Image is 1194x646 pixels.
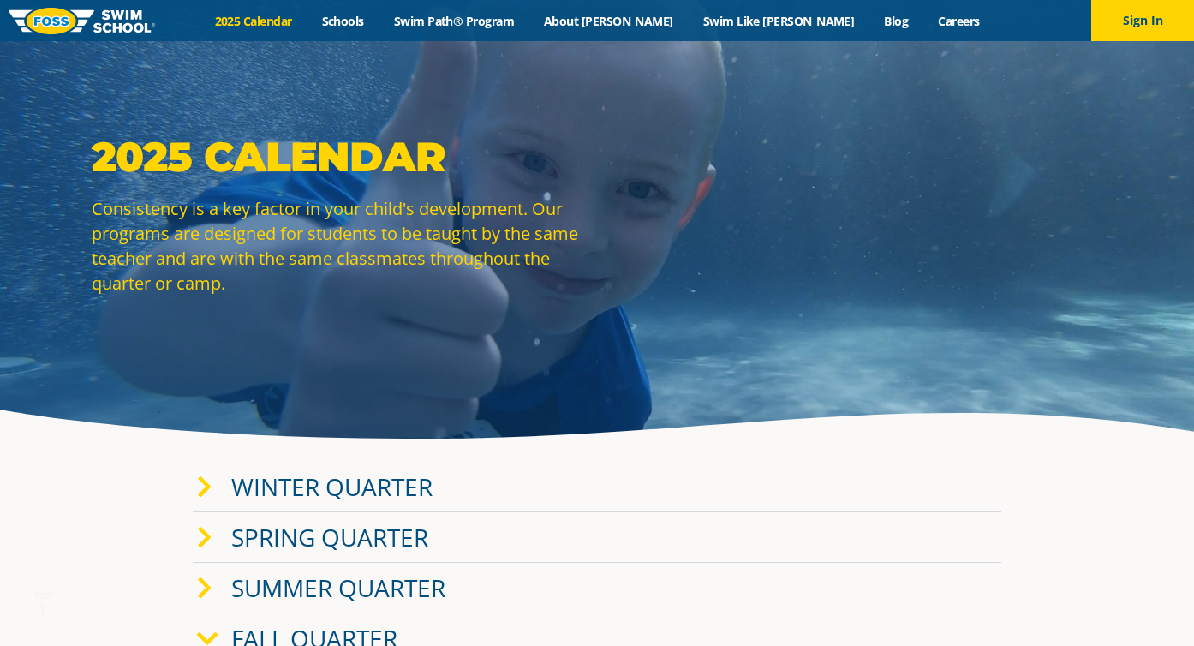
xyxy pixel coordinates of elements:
[923,13,994,29] a: Careers
[307,13,379,29] a: Schools
[231,571,445,604] a: Summer Quarter
[529,13,689,29] a: About [PERSON_NAME]
[869,13,923,29] a: Blog
[688,13,869,29] a: Swim Like [PERSON_NAME]
[231,521,428,553] a: Spring Quarter
[379,13,528,29] a: Swim Path® Program
[33,590,53,617] div: TOP
[200,13,307,29] a: 2025 Calendar
[231,470,433,503] a: Winter Quarter
[9,8,155,34] img: FOSS Swim School Logo
[92,132,445,182] strong: 2025 Calendar
[92,196,588,296] p: Consistency is a key factor in your child's development. Our programs are designed for students t...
